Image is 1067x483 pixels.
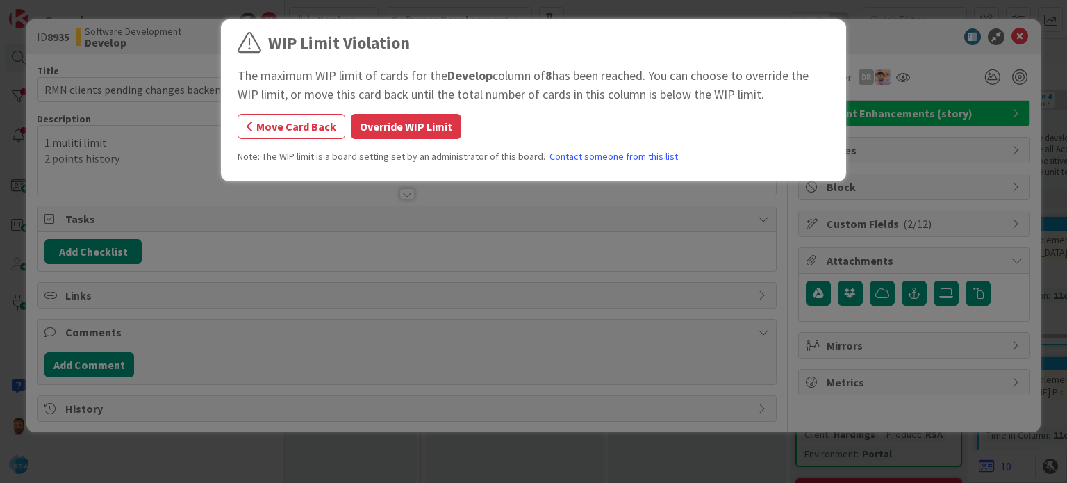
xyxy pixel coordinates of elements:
div: WIP Limit Violation [268,31,410,56]
a: Contact someone from this list. [549,149,680,164]
div: Note: The WIP limit is a board setting set by an administrator of this board. [238,149,829,164]
button: Override WIP Limit [351,114,461,139]
button: Move Card Back [238,114,345,139]
b: Develop [447,67,493,83]
b: 8 [545,67,552,83]
div: The maximum WIP limit of cards for the column of has been reached. You can choose to override the... [238,66,829,104]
